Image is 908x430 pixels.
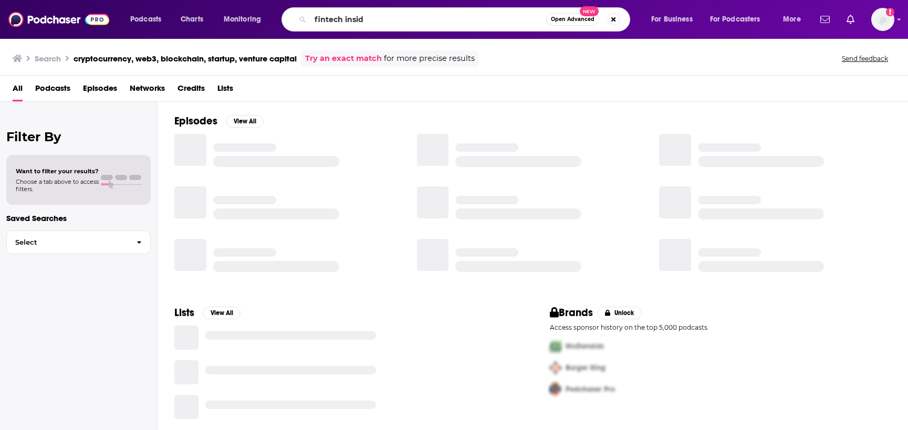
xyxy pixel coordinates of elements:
[6,213,151,223] p: Saved Searches
[226,115,264,128] button: View All
[6,129,151,144] h2: Filter By
[776,11,814,28] button: open menu
[217,80,233,101] a: Lists
[871,8,894,31] span: Logged in as cmand-c
[886,8,894,16] svg: Add a profile image
[384,53,475,65] span: for more precise results
[16,167,99,175] span: Want to filter your results?
[174,114,264,128] a: EpisodesView All
[546,335,566,357] img: First Pro Logo
[7,239,128,246] span: Select
[178,80,205,101] a: Credits
[16,178,99,193] span: Choose a tab above to access filters.
[783,12,801,27] span: More
[13,80,23,101] a: All
[597,307,642,319] button: Unlock
[710,12,760,27] span: For Podcasters
[551,17,594,22] span: Open Advanced
[546,13,599,26] button: Open AdvancedNew
[8,9,109,29] img: Podchaser - Follow, Share and Rate Podcasts
[310,11,546,28] input: Search podcasts, credits, & more...
[550,323,892,331] p: Access sponsor history on the top 5,000 podcasts.
[871,8,894,31] img: User Profile
[74,54,297,64] h3: cryptocurrency, web3, blockchain, startup, venture capital
[839,54,891,63] button: Send feedback
[123,11,175,28] button: open menu
[130,12,161,27] span: Podcasts
[550,306,593,319] h2: Brands
[130,80,165,101] a: Networks
[203,307,241,319] button: View All
[566,342,604,351] span: McDonalds
[291,7,640,32] div: Search podcasts, credits, & more...
[181,12,203,27] span: Charts
[871,8,894,31] button: Show profile menu
[644,11,706,28] button: open menu
[305,53,382,65] a: Try an exact match
[580,6,599,16] span: New
[174,114,217,128] h2: Episodes
[546,357,566,379] img: Second Pro Logo
[6,230,151,254] button: Select
[566,363,606,372] span: Burger King
[35,80,70,101] a: Podcasts
[216,11,275,28] button: open menu
[224,12,261,27] span: Monitoring
[566,385,615,394] span: Podchaser Pro
[35,54,61,64] h3: Search
[174,11,210,28] a: Charts
[174,306,194,319] h2: Lists
[174,306,241,319] a: ListsView All
[816,11,834,28] a: Show notifications dropdown
[651,12,693,27] span: For Business
[703,11,776,28] button: open menu
[546,379,566,400] img: Third Pro Logo
[83,80,117,101] a: Episodes
[842,11,859,28] a: Show notifications dropdown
